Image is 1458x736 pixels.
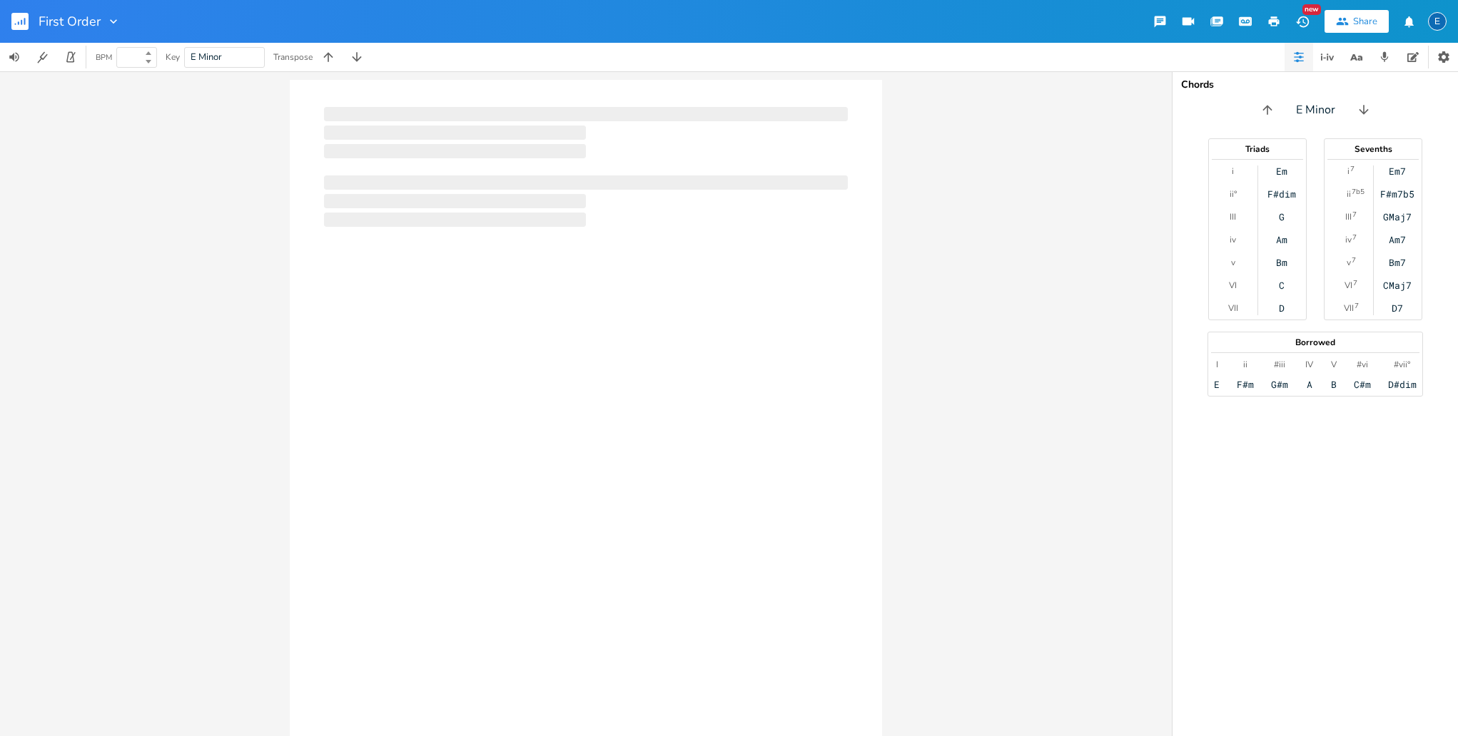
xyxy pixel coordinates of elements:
[1230,188,1237,200] div: ii°
[1274,359,1285,370] div: #iii
[1389,257,1406,268] div: Bm7
[1267,188,1296,200] div: F#dim
[191,51,222,63] span: E Minor
[1350,163,1355,175] sup: 7
[1302,4,1321,15] div: New
[1347,165,1350,177] div: i
[1208,338,1422,347] div: Borrowed
[1352,209,1357,220] sup: 7
[1389,234,1406,245] div: Am7
[1345,211,1352,223] div: III
[1428,5,1447,38] button: E
[1214,379,1220,390] div: E
[1231,257,1235,268] div: v
[1307,379,1312,390] div: A
[1243,359,1247,370] div: ii
[1279,302,1285,314] div: D
[1271,379,1288,390] div: G#m
[1355,300,1359,312] sup: 7
[1352,232,1357,243] sup: 7
[1209,145,1306,153] div: Triads
[1232,165,1234,177] div: i
[1383,280,1412,291] div: CMaj7
[1331,359,1337,370] div: V
[1237,379,1254,390] div: F#m
[1305,359,1313,370] div: IV
[1353,277,1357,289] sup: 7
[1353,15,1377,28] div: Share
[1352,186,1365,198] sup: 7b5
[39,15,101,28] span: First Order
[1276,165,1287,177] div: Em
[1276,234,1287,245] div: Am
[1230,234,1236,245] div: iv
[1344,302,1354,314] div: VII
[1392,302,1403,314] div: D7
[166,53,180,61] div: Key
[1325,145,1422,153] div: Sevenths
[1325,10,1389,33] button: Share
[1228,302,1238,314] div: VII
[1347,257,1351,268] div: v
[1380,188,1414,200] div: F#m7b5
[1345,280,1352,291] div: VI
[1357,359,1368,370] div: #vi
[1181,80,1449,90] div: Chords
[1279,211,1285,223] div: G
[1296,102,1335,118] span: E Minor
[1216,359,1218,370] div: I
[1345,234,1352,245] div: iv
[1354,379,1371,390] div: C#m
[1383,211,1412,223] div: GMaj7
[1276,257,1287,268] div: Bm
[1388,379,1417,390] div: D#dim
[1229,280,1237,291] div: VI
[1389,165,1406,177] div: Em7
[1352,255,1356,266] sup: 7
[1230,211,1236,223] div: III
[96,53,112,61] div: BPM
[273,53,313,61] div: Transpose
[1394,359,1410,370] div: #vii°
[1288,9,1317,34] button: New
[1428,12,1447,31] div: emmanuel.grasset
[1347,188,1351,200] div: ii
[1279,280,1285,291] div: C
[1331,379,1337,390] div: B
